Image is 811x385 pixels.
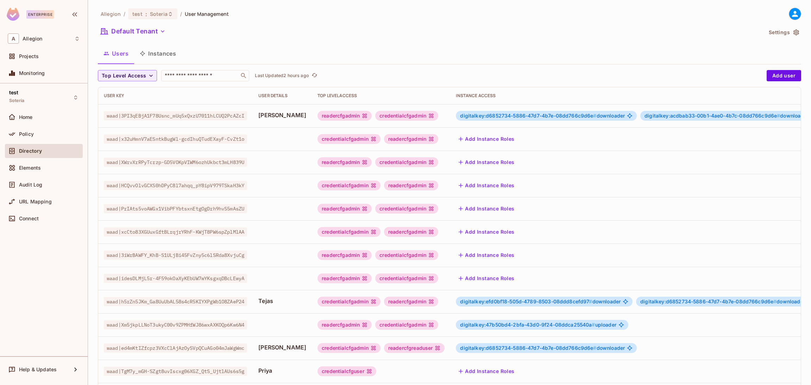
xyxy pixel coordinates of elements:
span: Soteria [9,98,24,103]
span: the active workspace [101,11,121,17]
div: credentialcfgadmin [375,111,438,121]
span: # [592,322,595,328]
div: readercfgadmin [318,250,372,260]
div: readercfgreaduser [384,343,445,353]
span: waad|ed4mKtIZfcpz3VXcClAjAzOySVpQCuAGo04mJaWgWmc [104,343,247,353]
img: SReyMgAAAABJRU5ErkJggg== [7,8,19,21]
span: Connect [19,216,39,221]
span: A [8,33,19,44]
span: waad|TgM7y_mGH-SZgt8uvIscxg06XGZ_QtS_UjtlAUs6s5g [104,367,247,376]
span: waad|h5rZn5JKm_Ga8UuUbAL58s4cR5KIYXPgWb1O8ZAeP24 [104,297,247,306]
span: [PERSON_NAME] [258,111,306,119]
button: Users [98,45,134,62]
button: Add Instance Roles [456,133,517,145]
button: Instances [134,45,182,62]
span: waad|idesDLMjL5r-4F59okOaXyKEbUW7wYKsgxqDBcLEwyA [104,274,247,283]
span: Click to refresh data [309,71,319,80]
span: waad|x32uHmnV7aESntkBugWl-gcdIhuQTudEXayF-CvZt1o [104,134,247,144]
button: Add Instance Roles [456,366,517,377]
div: credentialcfguser [318,366,376,376]
span: refresh [312,72,318,79]
span: # [589,298,592,304]
span: : [145,11,147,17]
div: User Details [258,93,306,99]
span: Tejas [258,297,306,305]
span: digitalkey:efd0bf18-505d-4789-8503-08ddd8cefd97 [460,298,592,304]
button: Add Instance Roles [456,226,517,238]
button: Add Instance Roles [456,250,517,261]
div: readercfgadmin [318,157,372,167]
span: digitalkey:d6852734-5886-47d7-4b7e-08dd766c9d6e [460,113,596,119]
span: waad|3PI3qEBjA1F78Usnc_mUq5xQxzU7011hLCUQ2PcAZcI [104,111,247,120]
span: Home [19,114,33,120]
div: readercfgadmin [384,297,438,307]
button: refresh [310,71,319,80]
span: digitalkey:47b50bd4-2bfa-43d0-9f24-08ddca25540a [460,322,595,328]
span: downloader [640,299,805,304]
div: credentialcfgadmin [318,343,381,353]
div: Enterprise [26,10,54,19]
div: readercfgadmin [384,181,438,190]
div: credentialcfgadmin [318,134,381,144]
span: waad|PrIAts5voAWGx1VibPFYbtsxnEtgOgDrh9hvS5mAsZU [104,204,247,213]
button: Default Tenant [98,26,168,37]
span: uploader [460,322,616,328]
div: readercfgadmin [384,227,438,237]
button: Settings [766,27,801,38]
div: credentialcfgadmin [375,157,438,167]
span: test [132,11,143,17]
span: digitalkey:d6852734-5886-47d7-4b7e-08dd766c9d6e [460,345,596,351]
div: credentialcfgadmin [318,227,381,237]
div: credentialcfgadmin [375,250,438,260]
span: downloader [460,113,625,119]
button: Top Level Access [98,70,157,81]
span: downloader [460,345,625,351]
span: Projects [19,53,39,59]
span: waad|Xm5jkpLLNoT3ukyC00v9ZPMHfWJ86wxAXKOQp6Kw6N4 [104,320,247,329]
span: digitalkey:acdbab33-00b1-4ae0-4b7c-08dd766c9d6e [645,113,780,119]
div: credentialcfgadmin [375,273,438,283]
span: Help & Updates [19,367,57,372]
span: Elements [19,165,41,171]
span: Soteria [150,11,168,17]
span: Policy [19,131,34,137]
span: downloader [645,113,809,119]
div: readercfgadmin [318,273,372,283]
span: # [593,113,596,119]
span: waad|xcCto83XGUuxGftBLrqjrYRhF-KWjT8PW6spZplMlAA [104,227,247,236]
span: waad|3iWrBAWFY_KhB-S1ULjBi45FvZny5c6lSRda8XvjuCg [104,251,247,260]
span: URL Mapping [19,199,52,204]
button: Add Instance Roles [456,273,517,284]
span: # [777,113,780,119]
button: Add Instance Roles [456,157,517,168]
span: Priya [258,367,306,374]
div: readercfgadmin [384,134,438,144]
button: Add user [767,70,801,81]
li: / [124,11,125,17]
span: digitalkey:d6852734-5886-47d7-4b7e-08dd766c9d6e [640,298,777,304]
div: readercfgadmin [318,320,372,330]
div: credentialcfgadmin [318,181,381,190]
div: Top Level Access [318,93,445,99]
span: Monitoring [19,70,45,76]
li: / [180,11,182,17]
button: Add Instance Roles [456,203,517,214]
div: User Key [104,93,247,99]
span: test [9,90,19,95]
div: credentialcfgadmin [375,320,438,330]
span: waad|XWrvXrRPyTcrzp-GD5VOKpVIWM6ozhUkbct3mLH839U [104,158,247,167]
span: [PERSON_NAME] [258,343,306,351]
div: credentialcfgadmin [318,297,381,307]
div: readercfgadmin [318,204,372,214]
p: Last Updated 2 hours ago [255,73,309,78]
span: Top Level Access [102,71,146,80]
span: # [773,298,777,304]
span: Workspace: Allegion [23,36,42,42]
span: Directory [19,148,42,154]
span: User Management [185,11,229,17]
span: waad|HCQvvOlvGCXS0hDPyC8l7ahqq_pY8ipV979TSkaH3kY [104,181,247,190]
div: readercfgadmin [318,111,372,121]
button: Add Instance Roles [456,180,517,191]
span: Audit Log [19,182,42,188]
div: credentialcfgadmin [375,204,438,214]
